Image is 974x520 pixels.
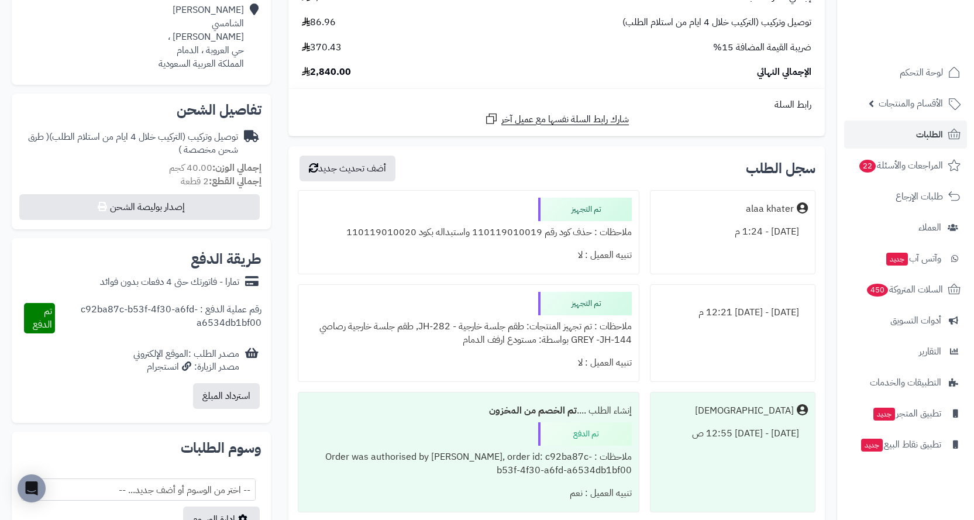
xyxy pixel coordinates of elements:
a: أدوات التسويق [844,307,967,335]
span: 2,840.00 [302,66,351,79]
span: التقارير [919,343,941,360]
div: رقم عملية الدفع : c92ba87c-b53f-4f30-a6fd-a6534db1bf00 [55,303,261,333]
a: وآتس آبجديد [844,244,967,273]
span: 370.43 [302,41,342,54]
span: طلبات الإرجاع [896,188,943,205]
span: جديد [873,408,895,421]
a: تطبيق المتجرجديد [844,400,967,428]
div: تنبيه العميل : نعم [305,482,632,505]
span: -- اختر من الوسوم أو أضف جديد... -- [22,479,255,501]
span: الإجمالي النهائي [757,66,811,79]
span: جديد [861,439,883,452]
strong: إجمالي الوزن: [212,161,261,175]
div: [DATE] - 1:24 م [658,221,808,243]
span: ضريبة القيمة المضافة 15% [713,41,811,54]
div: ملاحظات : Order was authorised by [PERSON_NAME], order id: c92ba87c-b53f-4f30-a6fd-a6534db1bf00 [305,446,632,482]
span: العملاء [918,219,941,236]
button: أضف تحديث جديد [300,156,395,181]
div: تنبيه العميل : لا [305,352,632,374]
small: 2 قطعة [181,174,261,188]
span: 86.96 [302,16,336,29]
a: لوحة التحكم [844,58,967,87]
a: طلبات الإرجاع [844,182,967,211]
span: الأقسام والمنتجات [879,95,943,112]
a: التقارير [844,338,967,366]
span: تطبيق المتجر [872,405,941,422]
span: توصيل وتركيب (التركيب خلال 4 ايام من استلام الطلب) [622,16,811,29]
div: تنبيه العميل : لا [305,244,632,267]
div: توصيل وتركيب (التركيب خلال 4 ايام من استلام الطلب) [21,130,238,157]
a: تطبيق نقاط البيعجديد [844,431,967,459]
span: -- اختر من الوسوم أو أضف جديد... -- [21,478,256,501]
a: التطبيقات والخدمات [844,369,967,397]
button: استرداد المبلغ [193,383,260,409]
span: وآتس آب [885,250,941,267]
div: [DATE] - [DATE] 12:55 ص [658,422,808,445]
div: [PERSON_NAME] الشامسي [PERSON_NAME] ، حي العروبة ، الدمام المملكة العربية السعودية [159,4,244,70]
b: تم الخصم من المخزون [489,404,577,418]
div: مصدر الطلب :الموقع الإلكتروني [133,347,239,374]
span: تم الدفع [33,304,52,332]
div: تم التجهيز [538,292,632,315]
a: السلات المتروكة450 [844,276,967,304]
span: التطبيقات والخدمات [870,374,941,391]
div: Open Intercom Messenger [18,474,46,502]
span: شارك رابط السلة نفسها مع عميل آخر [501,113,629,126]
h2: وسوم الطلبات [21,441,261,455]
a: شارك رابط السلة نفسها مع عميل آخر [484,112,629,126]
img: logo-2.png [894,17,963,42]
a: المراجعات والأسئلة22 [844,151,967,180]
div: رابط السلة [293,98,820,112]
span: المراجعات والأسئلة [858,157,943,174]
span: أدوات التسويق [890,312,941,329]
div: تم الدفع [538,422,632,446]
a: الطلبات [844,120,967,149]
div: [DEMOGRAPHIC_DATA] [695,404,794,418]
div: مصدر الزيارة: انستجرام [133,360,239,374]
small: 40.00 كجم [169,161,261,175]
span: تطبيق نقاط البيع [860,436,941,453]
div: تمارا - فاتورتك حتى 4 دفعات بدون فوائد [100,276,239,289]
span: 450 [866,283,889,297]
span: ( طرق شحن مخصصة ) [28,130,238,157]
div: تم التجهيز [538,198,632,221]
span: 22 [859,159,876,173]
h3: سجل الطلب [746,161,815,175]
span: السلات المتروكة [866,281,943,298]
strong: إجمالي القطع: [209,174,261,188]
span: الطلبات [916,126,943,143]
span: لوحة التحكم [900,64,943,81]
a: العملاء [844,213,967,242]
div: إنشاء الطلب .... [305,400,632,422]
span: جديد [886,253,908,266]
div: [DATE] - [DATE] 12:21 م [658,301,808,324]
h2: طريقة الدفع [191,252,261,266]
div: ملاحظات : تم تجهيز المنتجات: طقم جلسة خارجية - JH-282, طقم جلسة خارجية رصاصي GREY -JH-144 بواسطة:... [305,315,632,352]
button: إصدار بوليصة الشحن [19,194,260,220]
div: alaa khater [746,202,794,216]
h2: تفاصيل الشحن [21,103,261,117]
div: ملاحظات : حذف كود رقم 110119010019 واستبداله بكود 110119010020 [305,221,632,244]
